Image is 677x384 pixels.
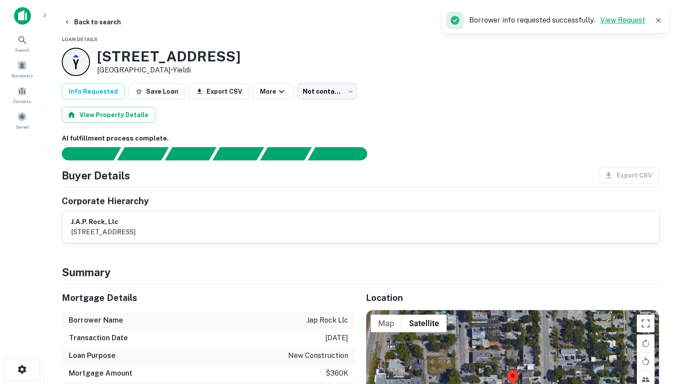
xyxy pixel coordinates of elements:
[62,37,98,42] span: Loan Details
[62,133,659,144] h6: AI fulfillment process complete.
[15,46,30,53] span: Search
[13,98,31,105] span: Contacts
[14,7,31,25] img: capitalize-icon.png
[165,147,216,160] div: Documents found, AI parsing details...
[69,368,132,379] h6: Mortgage Amount
[637,353,654,370] button: Rotate map counterclockwise
[288,350,348,361] p: new construction
[3,83,41,106] a: Contacts
[633,313,677,356] iframe: Chat Widget
[3,31,41,55] a: Search
[3,108,41,132] a: Saved
[469,15,645,26] p: Borrower info requested successfully.
[60,14,124,30] button: Back to search
[128,84,185,99] button: Save Loan
[62,84,125,99] button: Info Requested
[325,333,348,343] p: [DATE]
[62,264,659,280] h4: Summary
[402,315,447,332] button: Show satellite imagery
[16,123,29,130] span: Saved
[62,107,155,123] button: View Property Details
[117,147,169,160] div: Your request is received and processing...
[51,147,117,160] div: Sending borrower request to AI...
[69,333,128,343] h6: Transaction Date
[71,227,135,237] p: [STREET_ADDRESS]
[371,315,402,332] button: Show street map
[11,72,33,79] span: Borrowers
[3,57,41,81] a: Borrowers
[307,315,348,326] p: jap rock llc
[326,368,348,379] p: $360k
[173,66,191,74] a: Yieldi
[97,48,241,65] h3: [STREET_ADDRESS]
[366,291,659,304] h5: Location
[600,16,645,24] a: View Request
[97,65,241,76] p: [GEOGRAPHIC_DATA] •
[189,84,249,99] button: Export CSV
[260,147,312,160] div: Principals found, still searching for contact information. This may take time...
[69,350,116,361] h6: Loan Purpose
[71,217,135,227] h6: j.a.p. rock, llc
[62,167,130,183] h4: Buyer Details
[212,147,264,160] div: Principals found, AI now looking for contact information...
[69,315,123,326] h6: Borrower Name
[62,194,149,208] h5: Corporate Hierarchy
[253,84,294,99] button: More
[308,147,378,160] div: AI fulfillment process complete.
[62,291,355,304] h5: Mortgage Details
[297,83,357,100] div: Not contacted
